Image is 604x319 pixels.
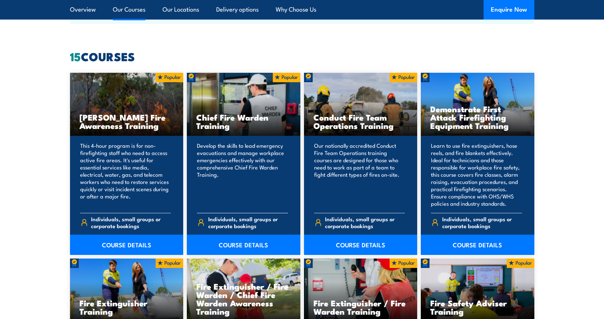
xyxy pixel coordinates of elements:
[70,51,534,61] h2: COURSES
[91,215,171,229] span: Individuals, small groups or corporate bookings
[313,113,408,130] h3: Conduct Fire Team Operations Training
[196,113,291,130] h3: Chief Fire Warden Training
[70,47,81,65] strong: 15
[197,142,288,207] p: Develop the skills to lead emergency evacuations and manage workplace emergencies effectively wit...
[79,113,174,130] h3: [PERSON_NAME] Fire Awareness Training
[314,142,405,207] p: Our nationally accredited Conduct Fire Team Operations training courses are designed for those wh...
[430,105,525,130] h3: Demonstrate First Attack Firefighting Equipment Training
[208,215,288,229] span: Individuals, small groups or corporate bookings
[196,282,291,315] h3: Fire Extinguisher / Fire Warden / Chief Fire Warden Awareness Training
[431,142,522,207] p: Learn to use fire extinguishers, hose reels, and fire blankets effectively. Ideal for technicians...
[187,235,300,255] a: COURSE DETAILS
[304,235,418,255] a: COURSE DETAILS
[325,215,405,229] span: Individuals, small groups or corporate bookings
[421,235,534,255] a: COURSE DETAILS
[70,235,184,255] a: COURSE DETAILS
[79,299,174,315] h3: Fire Extinguisher Training
[313,299,408,315] h3: Fire Extinguisher / Fire Warden Training
[80,142,171,207] p: This 4-hour program is for non-firefighting staff who need to access active fire areas. It's usef...
[430,299,525,315] h3: Fire Safety Adviser Training
[442,215,522,229] span: Individuals, small groups or corporate bookings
